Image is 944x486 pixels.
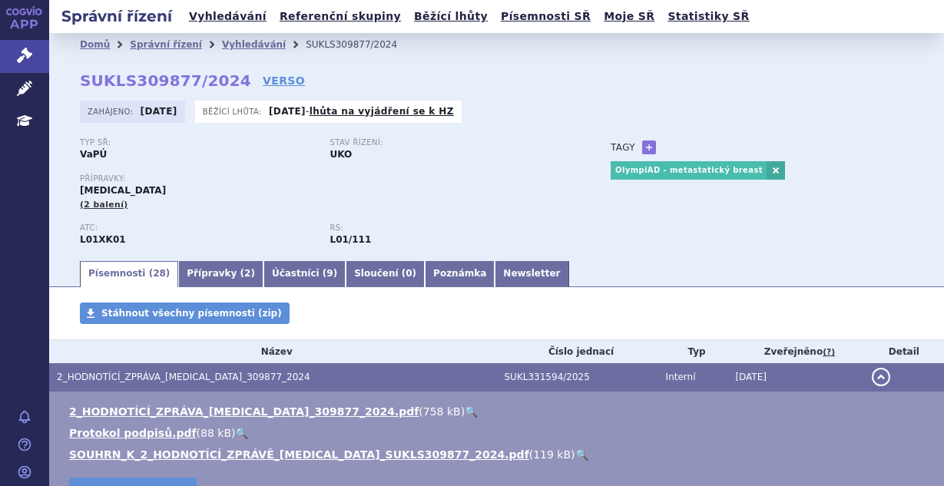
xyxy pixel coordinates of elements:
a: Sloučení (0) [346,261,425,287]
a: 2_HODNOTÍCÍ_ZPRÁVA_[MEDICAL_DATA]_309877_2024.pdf [69,405,419,418]
a: Vyhledávání [184,6,271,27]
th: Číslo jednací [497,340,658,363]
span: Interní [666,372,696,382]
strong: VaPÚ [80,149,107,160]
h3: Tagy [611,138,635,157]
span: 88 kB [200,427,231,439]
a: Písemnosti (28) [80,261,178,287]
h2: Správní řízení [49,5,184,27]
strong: olaparib tbl. [330,234,372,245]
a: Poznámka [425,261,495,287]
span: 9 [326,268,333,279]
strong: UKO [330,149,353,160]
a: Statistiky SŘ [663,6,754,27]
th: Detail [864,340,944,363]
a: Účastníci (9) [263,261,346,287]
span: 119 kB [533,448,571,461]
strong: SUKLS309877/2024 [80,71,251,90]
span: Běžící lhůta: [203,105,265,117]
a: Moje SŘ [599,6,659,27]
span: 758 kB [423,405,461,418]
a: VERSO [263,73,305,88]
li: ( ) [69,447,929,462]
li: ( ) [69,425,929,441]
th: Zveřejněno [727,340,863,363]
a: Referenční skupiny [275,6,406,27]
a: Newsletter [495,261,568,287]
a: Stáhnout všechny písemnosti (zip) [80,303,290,324]
a: Správní řízení [130,39,202,50]
a: + [642,141,656,154]
a: Vyhledávání [222,39,286,50]
p: Typ SŘ: [80,138,315,147]
button: detail [872,368,890,386]
a: Písemnosti SŘ [496,6,595,27]
span: Zahájeno: [88,105,136,117]
p: - [269,105,454,117]
th: Typ [658,340,728,363]
span: 28 [153,268,166,279]
a: Domů [80,39,110,50]
li: ( ) [69,404,929,419]
span: 2_HODNOTÍCÍ_ZPRÁVA_LYNPARZA_309877_2024 [57,372,310,382]
span: Stáhnout všechny písemnosti (zip) [101,308,282,319]
a: Běžící lhůty [409,6,492,27]
abbr: (?) [823,347,835,358]
a: 🔍 [575,448,588,461]
span: 0 [406,268,412,279]
strong: [DATE] [141,106,177,117]
th: Název [49,340,497,363]
a: 🔍 [235,427,248,439]
a: OlympiAD - metastatický breast [611,161,767,180]
a: lhůta na vyjádření se k HZ [310,106,454,117]
a: Protokol podpisů.pdf [69,427,197,439]
td: [DATE] [727,363,863,392]
p: Přípravky: [80,174,580,183]
a: Přípravky (2) [178,261,263,287]
li: SUKLS309877/2024 [306,33,417,56]
p: ATC: [80,223,315,233]
td: SUKL331594/2025 [497,363,658,392]
strong: OLAPARIB [80,234,126,245]
a: SOUHRN_K_2_HODNOTÍCÍ_ZPRÁVĚ_[MEDICAL_DATA]_SUKLS309877_2024.pdf [69,448,529,461]
span: [MEDICAL_DATA] [80,185,166,196]
strong: [DATE] [269,106,306,117]
p: RS: [330,223,565,233]
a: 🔍 [465,405,478,418]
span: 2 [244,268,250,279]
p: Stav řízení: [330,138,565,147]
span: (2 balení) [80,200,128,210]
